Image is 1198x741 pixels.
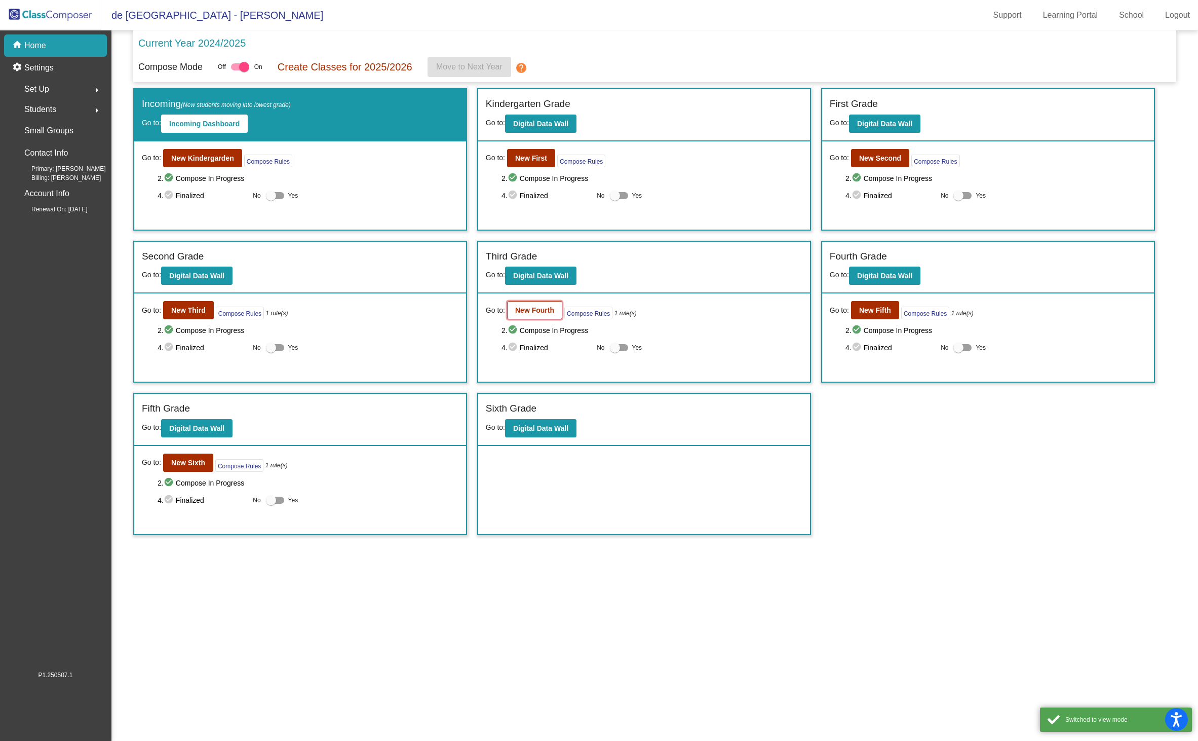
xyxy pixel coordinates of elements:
[508,190,520,202] mat-icon: check_circle
[15,164,106,173] span: Primary: [PERSON_NAME]
[142,249,204,264] label: Second Grade
[142,457,161,468] span: Go to:
[486,271,505,279] span: Go to:
[614,309,637,318] i: 1 rule(s)
[142,305,161,316] span: Go to:
[12,40,24,52] mat-icon: home
[244,155,292,167] button: Compose Rules
[91,84,103,96] mat-icon: arrow_right
[851,301,899,319] button: New Fifth
[1157,7,1198,23] a: Logout
[158,342,248,354] span: 4. Finalized
[505,115,576,133] button: Digital Data Wall
[142,97,291,112] label: Incoming
[288,342,298,354] span: Yes
[508,172,520,184] mat-icon: check_circle
[164,342,176,354] mat-icon: check_circle
[830,249,887,264] label: Fourth Grade
[24,102,56,117] span: Students
[486,423,505,431] span: Go to:
[171,459,205,467] b: New Sixth
[265,309,288,318] i: 1 rule(s)
[142,401,190,416] label: Fifth Grade
[515,306,554,314] b: New Fourth
[91,104,103,117] mat-icon: arrow_right
[253,191,260,200] span: No
[24,187,69,201] p: Account Info
[501,172,802,184] span: 2. Compose In Progress
[101,7,323,23] span: de [GEOGRAPHIC_DATA] - [PERSON_NAME]
[851,149,909,167] button: New Second
[857,120,912,128] b: Digital Data Wall
[508,342,520,354] mat-icon: check_circle
[142,153,161,163] span: Go to:
[976,342,986,354] span: Yes
[486,153,505,163] span: Go to:
[253,496,260,505] span: No
[171,154,234,162] b: New Kindergarden
[163,149,242,167] button: New Kindergarden
[632,190,642,202] span: Yes
[849,115,920,133] button: Digital Data Wall
[501,324,802,337] span: 2. Compose In Progress
[1035,7,1106,23] a: Learning Portal
[830,305,849,316] span: Go to:
[515,154,547,162] b: New First
[158,324,458,337] span: 2. Compose In Progress
[142,271,161,279] span: Go to:
[216,307,264,319] button: Compose Rules
[852,190,864,202] mat-icon: check_circle
[158,172,458,184] span: 2. Compose In Progress
[169,120,240,128] b: Incoming Dashboard
[911,155,959,167] button: Compose Rules
[845,190,936,202] span: 4. Finalized
[142,423,161,431] span: Go to:
[215,459,263,472] button: Compose Rules
[597,191,604,200] span: No
[24,124,73,138] p: Small Groups
[288,190,298,202] span: Yes
[253,343,260,352] span: No
[486,249,537,264] label: Third Grade
[501,190,592,202] span: 4. Finalized
[486,401,536,416] label: Sixth Grade
[265,461,288,470] i: 1 rule(s)
[171,306,206,314] b: New Third
[428,57,511,77] button: Move to Next Year
[12,62,24,74] mat-icon: settings
[941,191,948,200] span: No
[597,343,604,352] span: No
[852,342,864,354] mat-icon: check_circle
[486,305,505,316] span: Go to:
[24,82,49,96] span: Set Up
[486,97,570,112] label: Kindergarten Grade
[852,172,864,184] mat-icon: check_circle
[951,309,974,318] i: 1 rule(s)
[15,205,87,214] span: Renewal On: [DATE]
[845,324,1146,337] span: 2. Compose In Progress
[505,267,576,285] button: Digital Data Wall
[857,272,912,280] b: Digital Data Wall
[164,324,176,337] mat-icon: check_circle
[138,35,246,51] p: Current Year 2024/2025
[901,307,949,319] button: Compose Rules
[142,119,161,127] span: Go to:
[830,97,878,112] label: First Grade
[163,301,214,319] button: New Third
[508,324,520,337] mat-icon: check_circle
[24,146,68,160] p: Contact Info
[501,342,592,354] span: 4. Finalized
[164,494,176,506] mat-icon: check_circle
[507,149,555,167] button: New First
[436,62,503,71] span: Move to Next Year
[218,62,226,71] span: Off
[169,272,224,280] b: Digital Data Wall
[985,7,1030,23] a: Support
[169,424,224,432] b: Digital Data Wall
[845,172,1146,184] span: 2. Compose In Progress
[830,153,849,163] span: Go to:
[1065,715,1184,724] div: Switched to view mode
[505,419,576,437] button: Digital Data Wall
[830,271,849,279] span: Go to:
[164,172,176,184] mat-icon: check_circle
